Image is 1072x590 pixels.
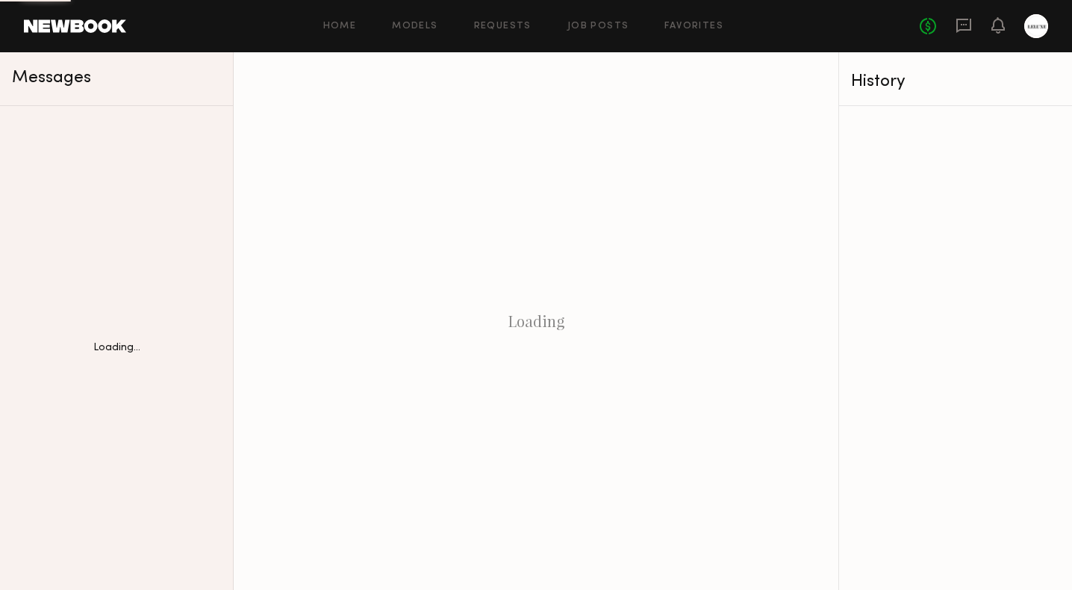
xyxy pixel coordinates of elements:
[93,343,140,353] div: Loading...
[474,22,532,31] a: Requests
[392,22,437,31] a: Models
[567,22,629,31] a: Job Posts
[851,73,1060,90] div: History
[664,22,723,31] a: Favorites
[234,52,838,590] div: Loading
[12,69,91,87] span: Messages
[1024,14,1048,38] a: S
[323,22,357,31] a: Home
